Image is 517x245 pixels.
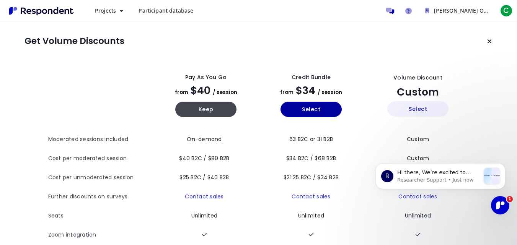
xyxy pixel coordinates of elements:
[507,196,513,202] span: 1
[48,130,153,149] th: Moderated sessions included
[139,7,193,14] span: Participant database
[401,3,416,18] a: Help and support
[175,89,188,96] span: from
[298,212,324,219] span: Unlimited
[48,226,153,245] th: Zoom integration
[499,4,514,18] button: C
[500,5,512,17] span: C
[491,196,509,214] iframe: Intercom live chat
[89,4,129,18] button: Projects
[292,193,330,200] a: Contact sales
[191,83,210,97] span: $40
[364,148,517,224] iframe: Intercom notifications message
[132,4,199,18] a: Participant database
[33,21,110,111] span: Hi there, We’re excited to share that our site and platform have had a refresh! While the look is...
[286,154,336,162] span: $34 B2C / $68 B2B
[179,174,229,181] span: $25 B2C / $40 B2B
[213,89,237,96] span: / session
[95,7,116,14] span: Projects
[397,85,439,99] span: Custom
[187,135,222,143] span: On-demand
[191,212,217,219] span: Unlimited
[284,174,339,181] span: $21.25 B2C / $34 B2B
[48,206,153,226] th: Seats
[48,168,153,187] th: Cost per unmoderated session
[482,34,497,49] button: Keep current plan
[393,74,442,82] div: Volume Discount
[33,29,116,36] p: Message from Researcher Support, sent Just now
[24,36,124,47] h1: Get Volume Discounts
[292,73,331,81] div: Credit Bundle
[48,187,153,206] th: Further discounts on surveys
[48,149,153,168] th: Cost per moderated session
[6,5,77,17] img: Respondent
[185,193,223,200] a: Contact sales
[185,73,227,81] div: Pay as you go
[318,89,342,96] span: / session
[280,89,294,96] span: from
[281,102,342,117] button: Select yearly basic plan
[407,135,429,143] span: Custom
[419,4,496,18] button: Cynthia Organization Team
[179,154,229,162] span: $40 B2C / $80 B2B
[289,135,333,143] span: 63 B2C or 31 B2B
[296,83,315,97] span: $34
[387,101,449,117] button: Select yearly custom_static plan
[175,102,236,117] button: Keep current yearly payg plan
[382,3,398,18] a: Message participants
